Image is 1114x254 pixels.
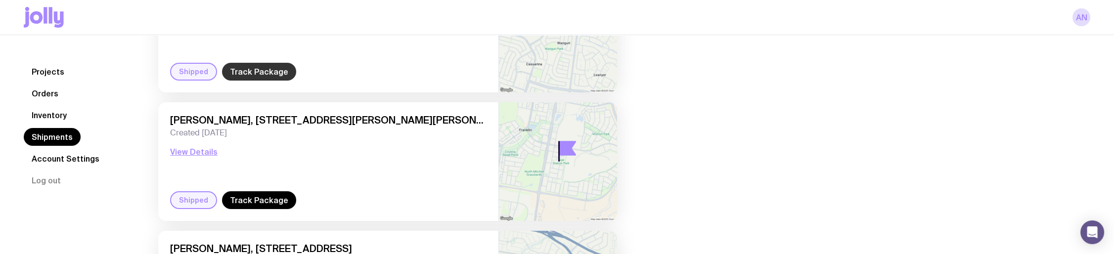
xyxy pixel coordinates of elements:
[24,150,107,168] a: Account Settings
[24,106,75,124] a: Inventory
[170,146,218,158] button: View Details
[24,85,66,102] a: Orders
[24,128,81,146] a: Shipments
[222,191,296,209] a: Track Package
[222,63,296,81] a: Track Package
[499,102,617,221] img: staticmap
[24,63,72,81] a: Projects
[1072,8,1090,26] a: AN
[170,114,487,126] span: [PERSON_NAME], [STREET_ADDRESS][PERSON_NAME][PERSON_NAME]
[24,171,69,189] button: Log out
[1080,220,1104,244] div: Open Intercom Messenger
[170,128,487,138] span: Created [DATE]
[170,191,217,209] div: Shipped
[170,63,217,81] div: Shipped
